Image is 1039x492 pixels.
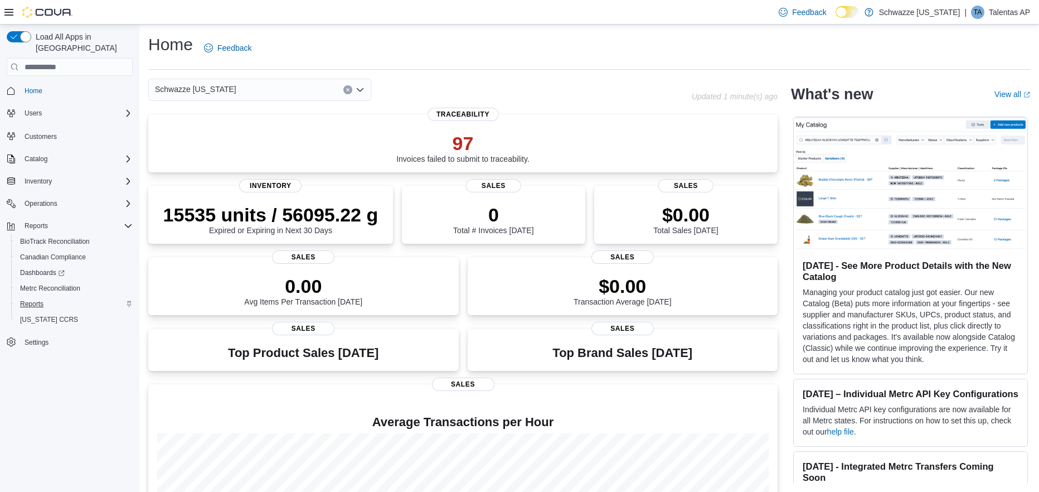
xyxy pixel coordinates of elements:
[16,250,90,264] a: Canadian Compliance
[453,204,533,226] p: 0
[658,179,713,192] span: Sales
[157,416,769,429] h4: Average Transactions per Hour
[803,461,1018,483] h3: [DATE] - Integrated Metrc Transfers Coming Soon
[803,404,1018,437] p: Individual Metrc API key configurations are now available for all Metrc states. For instructions ...
[2,334,137,350] button: Settings
[20,219,133,233] span: Reports
[228,346,378,360] h3: Top Product Sales [DATE]
[20,84,47,98] a: Home
[396,132,530,163] div: Invoices failed to submit to traceability.
[244,275,362,306] div: Avg Items Per Transaction [DATE]
[803,287,1018,365] p: Managing your product catalog just got easier. Our new Catalog (Beta) puts more information at yo...
[25,155,47,163] span: Catalog
[11,312,137,327] button: [US_STATE] CCRS
[343,85,352,94] button: Clear input
[836,6,859,18] input: Dark Mode
[16,250,133,264] span: Canadian Compliance
[20,129,133,143] span: Customers
[16,235,133,248] span: BioTrack Reconciliation
[653,204,718,226] p: $0.00
[428,108,498,121] span: Traceability
[20,107,133,120] span: Users
[31,31,133,54] span: Load All Apps in [GEOGRAPHIC_DATA]
[20,268,65,277] span: Dashboards
[2,196,137,211] button: Operations
[466,179,521,192] span: Sales
[2,173,137,189] button: Inventory
[16,313,82,326] a: [US_STATE] CCRS
[574,275,672,306] div: Transaction Average [DATE]
[20,130,61,143] a: Customers
[803,260,1018,282] h3: [DATE] - See More Product Details with the New Catalog
[217,42,251,54] span: Feedback
[653,204,718,235] div: Total Sales [DATE]
[16,282,85,295] a: Metrc Reconciliation
[879,6,960,19] p: Schwazze [US_STATE]
[20,284,80,293] span: Metrc Reconciliation
[25,221,48,230] span: Reports
[20,197,133,210] span: Operations
[2,128,137,144] button: Customers
[244,275,362,297] p: 0.00
[20,175,56,188] button: Inventory
[16,235,94,248] a: BioTrack Reconciliation
[20,152,52,166] button: Catalog
[803,388,1018,399] h3: [DATE] – Individual Metrc API Key Configurations
[25,132,57,141] span: Customers
[591,322,654,335] span: Sales
[20,219,52,233] button: Reports
[16,297,133,311] span: Reports
[20,300,43,308] span: Reports
[25,86,42,95] span: Home
[148,33,193,56] h1: Home
[20,175,133,188] span: Inventory
[964,6,967,19] p: |
[200,37,256,59] a: Feedback
[994,90,1030,99] a: View allExternal link
[20,237,90,246] span: BioTrack Reconciliation
[792,7,826,18] span: Feedback
[20,84,133,98] span: Home
[20,253,86,262] span: Canadian Compliance
[25,199,57,208] span: Operations
[971,6,984,19] div: Talentas AP
[25,109,42,118] span: Users
[774,1,831,23] a: Feedback
[20,335,133,349] span: Settings
[791,85,873,103] h2: What's new
[11,234,137,249] button: BioTrack Reconciliation
[20,197,62,210] button: Operations
[2,105,137,121] button: Users
[974,6,982,19] span: TA
[16,282,133,295] span: Metrc Reconciliation
[16,313,133,326] span: Washington CCRS
[552,346,692,360] h3: Top Brand Sales [DATE]
[16,297,48,311] a: Reports
[22,7,72,18] img: Cova
[396,132,530,155] p: 97
[2,151,137,167] button: Catalog
[356,85,365,94] button: Open list of options
[16,266,69,279] a: Dashboards
[1023,91,1030,98] svg: External link
[20,152,133,166] span: Catalog
[7,78,133,379] nav: Complex example
[591,250,654,264] span: Sales
[11,281,137,296] button: Metrc Reconciliation
[11,265,137,281] a: Dashboards
[20,336,53,349] a: Settings
[453,204,533,235] div: Total # Invoices [DATE]
[432,378,494,391] span: Sales
[574,275,672,297] p: $0.00
[272,250,334,264] span: Sales
[692,92,778,101] p: Updated 1 minute(s) ago
[25,177,52,186] span: Inventory
[163,204,378,226] p: 15535 units / 56095.22 g
[11,296,137,312] button: Reports
[2,83,137,99] button: Home
[827,427,854,436] a: help file
[163,204,378,235] div: Expired or Expiring in Next 30 Days
[2,218,137,234] button: Reports
[25,338,48,347] span: Settings
[16,266,133,279] span: Dashboards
